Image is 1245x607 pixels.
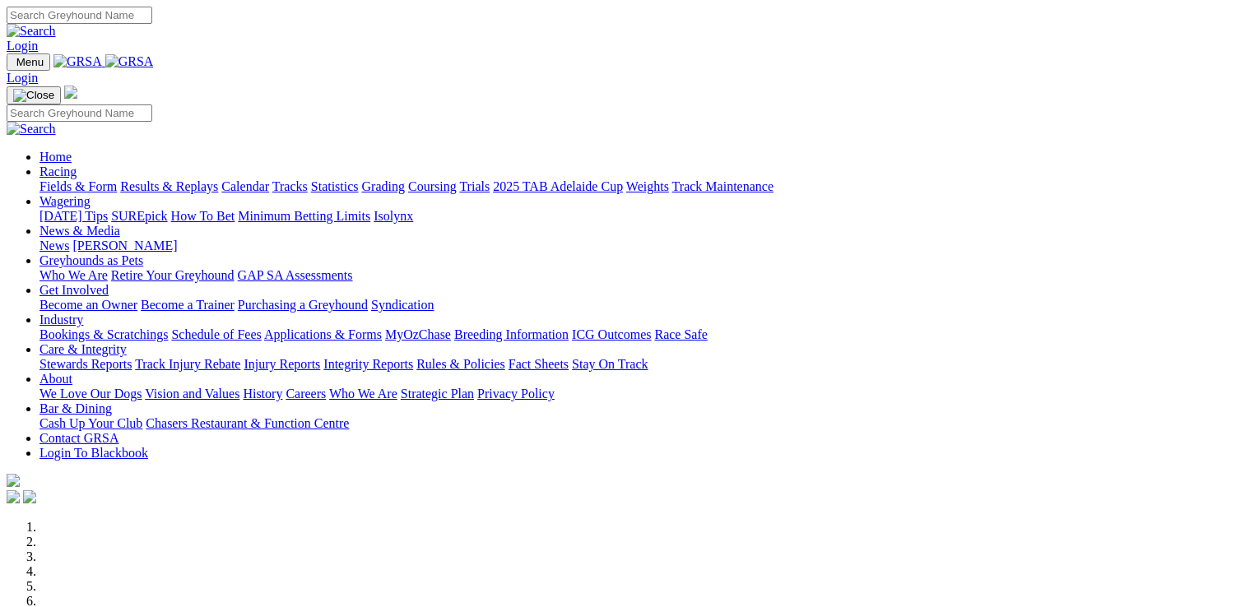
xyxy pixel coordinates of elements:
[39,239,1238,253] div: News & Media
[72,239,177,253] a: [PERSON_NAME]
[39,194,91,208] a: Wagering
[39,253,143,267] a: Greyhounds as Pets
[39,372,72,386] a: About
[654,327,707,341] a: Race Safe
[39,446,148,460] a: Login To Blackbook
[509,357,569,371] a: Fact Sheets
[454,327,569,341] a: Breeding Information
[238,268,353,282] a: GAP SA Assessments
[385,327,451,341] a: MyOzChase
[7,53,50,71] button: Toggle navigation
[7,86,61,104] button: Toggle navigation
[16,56,44,68] span: Menu
[672,179,773,193] a: Track Maintenance
[7,7,152,24] input: Search
[111,209,167,223] a: SUREpick
[39,209,1238,224] div: Wagering
[416,357,505,371] a: Rules & Policies
[39,313,83,327] a: Industry
[221,179,269,193] a: Calendar
[39,298,1238,313] div: Get Involved
[7,122,56,137] img: Search
[264,327,382,341] a: Applications & Forms
[39,416,142,430] a: Cash Up Your Club
[171,327,261,341] a: Schedule of Fees
[626,179,669,193] a: Weights
[105,54,154,69] img: GRSA
[39,224,120,238] a: News & Media
[7,104,152,122] input: Search
[39,179,1238,194] div: Racing
[7,71,38,85] a: Login
[39,164,77,178] a: Racing
[39,327,168,341] a: Bookings & Scratchings
[146,416,349,430] a: Chasers Restaurant & Function Centre
[374,209,413,223] a: Isolynx
[171,209,235,223] a: How To Bet
[135,357,240,371] a: Track Injury Rebate
[39,357,132,371] a: Stewards Reports
[243,387,282,401] a: History
[7,39,38,53] a: Login
[329,387,397,401] a: Who We Are
[23,490,36,503] img: twitter.svg
[323,357,413,371] a: Integrity Reports
[145,387,239,401] a: Vision and Values
[244,357,320,371] a: Injury Reports
[39,357,1238,372] div: Care & Integrity
[39,268,108,282] a: Who We Are
[477,387,555,401] a: Privacy Policy
[408,179,457,193] a: Coursing
[39,342,127,356] a: Care & Integrity
[493,179,623,193] a: 2025 TAB Adelaide Cup
[39,387,142,401] a: We Love Our Dogs
[238,209,370,223] a: Minimum Betting Limits
[39,283,109,297] a: Get Involved
[39,150,72,164] a: Home
[13,89,54,102] img: Close
[39,416,1238,431] div: Bar & Dining
[39,401,112,415] a: Bar & Dining
[39,387,1238,401] div: About
[362,179,405,193] a: Grading
[572,327,651,341] a: ICG Outcomes
[64,86,77,99] img: logo-grsa-white.png
[371,298,434,312] a: Syndication
[141,298,235,312] a: Become a Trainer
[7,474,20,487] img: logo-grsa-white.png
[39,298,137,312] a: Become an Owner
[39,239,69,253] a: News
[120,179,218,193] a: Results & Replays
[39,179,117,193] a: Fields & Form
[39,209,108,223] a: [DATE] Tips
[39,268,1238,283] div: Greyhounds as Pets
[286,387,326,401] a: Careers
[39,327,1238,342] div: Industry
[7,490,20,503] img: facebook.svg
[572,357,648,371] a: Stay On Track
[401,387,474,401] a: Strategic Plan
[272,179,308,193] a: Tracks
[238,298,368,312] a: Purchasing a Greyhound
[311,179,359,193] a: Statistics
[39,431,118,445] a: Contact GRSA
[459,179,490,193] a: Trials
[53,54,102,69] img: GRSA
[7,24,56,39] img: Search
[111,268,235,282] a: Retire Your Greyhound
